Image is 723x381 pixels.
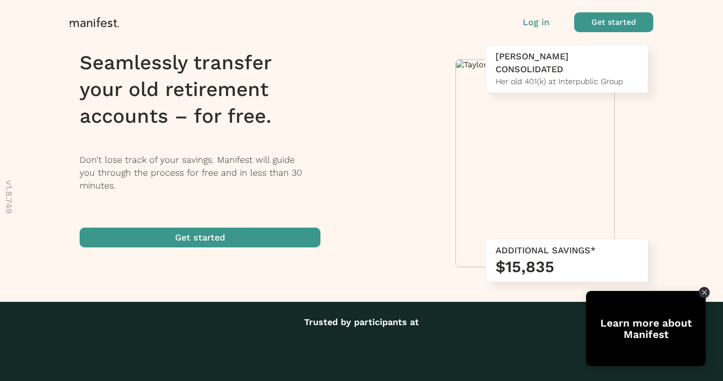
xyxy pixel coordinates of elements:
[496,244,638,257] div: ADDITIONAL SAVINGS*
[2,180,15,214] p: v 1.8.749
[586,291,706,366] div: Tolstoy bubble widget
[586,317,706,340] div: Learn more about Manifest
[496,76,638,88] div: Her old 401(k) at Interpublic Group
[523,16,549,29] button: Log in
[496,257,638,277] h3: $15,835
[496,50,638,76] div: [PERSON_NAME] CONSOLIDATED
[80,228,320,247] button: Get started
[80,153,333,192] p: Don’t lose track of your savings. Manifest will guide you through the process for free and in les...
[574,12,653,32] button: Get started
[456,60,614,69] img: Taylor
[699,287,710,298] div: Close Tolstoy widget
[586,291,706,366] div: Open Tolstoy
[80,49,333,130] h1: Seamlessly transfer your old retirement accounts – for free.
[586,291,706,366] div: Open Tolstoy widget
